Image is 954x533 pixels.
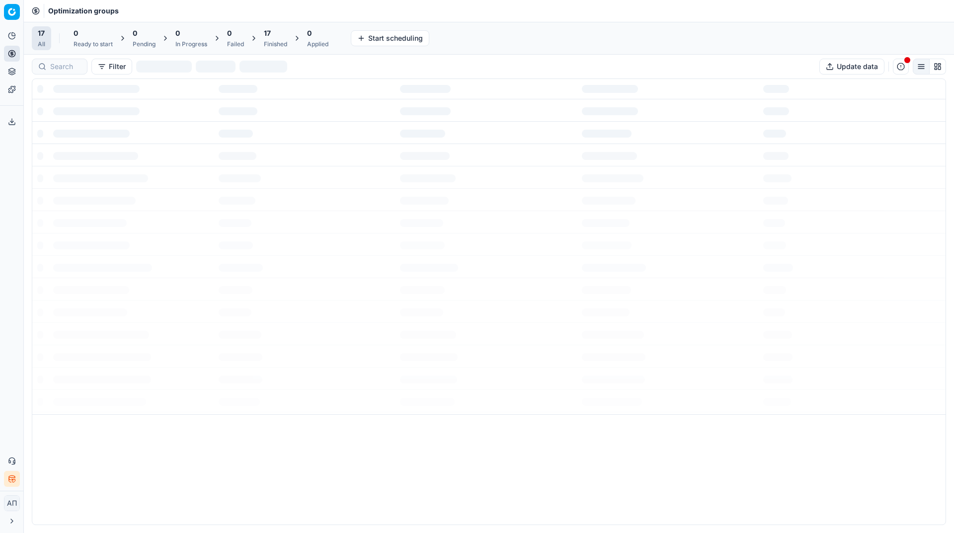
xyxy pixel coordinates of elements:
nav: breadcrumb [48,6,119,16]
span: 0 [227,28,232,38]
div: Failed [227,40,244,48]
span: 0 [307,28,312,38]
div: Pending [133,40,156,48]
div: All [38,40,45,48]
span: АП [4,496,19,511]
button: Filter [91,59,132,75]
button: АП [4,495,20,511]
button: Update data [819,59,884,75]
span: 0 [74,28,78,38]
span: 0 [133,28,137,38]
div: In Progress [175,40,207,48]
span: 17 [264,28,271,38]
div: Finished [264,40,287,48]
div: Ready to start [74,40,113,48]
span: 0 [175,28,180,38]
span: Optimization groups [48,6,119,16]
input: Search [50,62,81,72]
div: Applied [307,40,328,48]
span: 17 [38,28,45,38]
button: Start scheduling [351,30,429,46]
